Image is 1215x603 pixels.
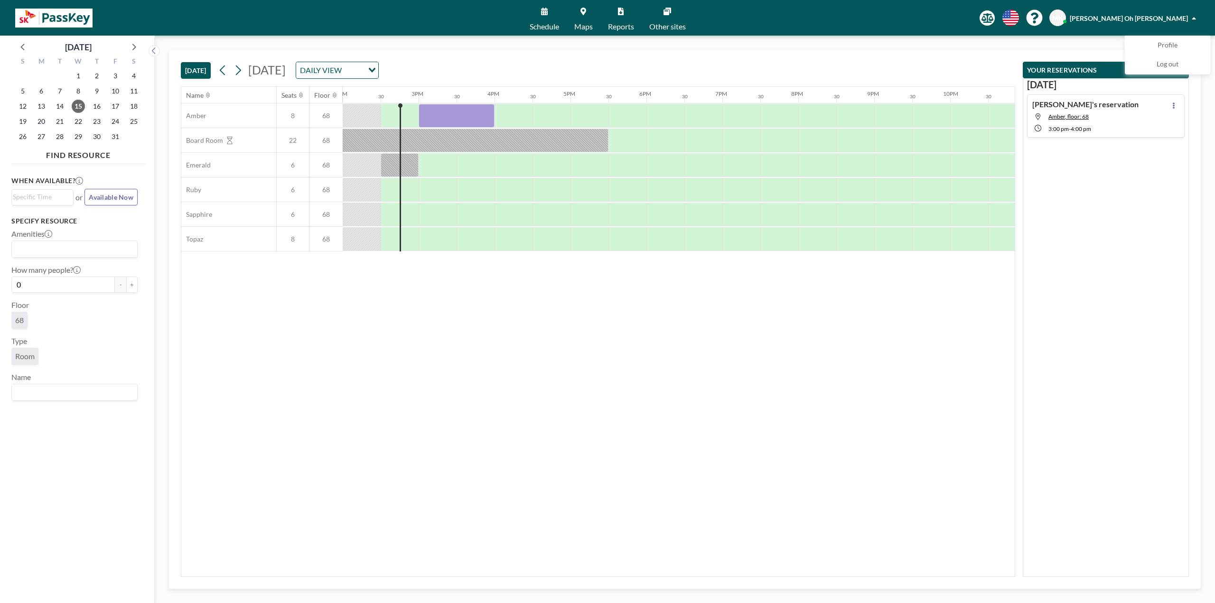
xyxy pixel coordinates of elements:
[248,63,286,77] span: [DATE]
[35,130,48,143] span: Monday, October 27, 2025
[563,90,575,97] div: 5PM
[12,190,73,204] div: Search for option
[345,64,363,76] input: Search for option
[277,235,309,243] span: 8
[181,186,201,194] span: Ruby
[72,100,85,113] span: Wednesday, October 15, 2025
[1125,36,1210,55] a: Profile
[124,56,143,68] div: S
[181,111,206,120] span: Amber
[53,100,66,113] span: Tuesday, October 14, 2025
[11,372,31,382] label: Name
[378,93,384,100] div: 30
[72,115,85,128] span: Wednesday, October 22, 2025
[1052,14,1063,22] span: MK
[1023,62,1189,78] button: YOUR RESERVATIONS
[90,84,103,98] span: Thursday, October 9, 2025
[109,69,122,83] span: Friday, October 3, 2025
[277,186,309,194] span: 6
[309,111,343,120] span: 68
[32,56,51,68] div: M
[106,56,124,68] div: F
[574,23,593,30] span: Maps
[115,277,126,293] button: -
[910,93,916,100] div: 30
[309,161,343,169] span: 68
[1032,100,1139,109] h4: [PERSON_NAME]'s reservation
[1048,113,1089,120] span: Amber, floor: 68
[608,23,634,30] span: Reports
[65,40,92,54] div: [DATE]
[1071,125,1091,132] span: 4:00 PM
[11,217,138,225] h3: Specify resource
[715,90,727,97] div: 7PM
[639,90,651,97] div: 6PM
[277,161,309,169] span: 6
[35,100,48,113] span: Monday, October 13, 2025
[277,111,309,120] span: 8
[127,115,140,128] span: Saturday, October 25, 2025
[127,69,140,83] span: Saturday, October 4, 2025
[682,93,688,100] div: 30
[986,93,991,100] div: 30
[277,136,309,145] span: 22
[51,56,69,68] div: T
[13,192,68,202] input: Search for option
[16,100,29,113] span: Sunday, October 12, 2025
[411,90,423,97] div: 3PM
[109,115,122,128] span: Friday, October 24, 2025
[454,93,460,100] div: 30
[296,62,378,78] div: Search for option
[16,84,29,98] span: Sunday, October 5, 2025
[72,69,85,83] span: Wednesday, October 1, 2025
[606,93,612,100] div: 30
[72,130,85,143] span: Wednesday, October 29, 2025
[309,186,343,194] span: 68
[1125,55,1210,74] a: Log out
[277,210,309,219] span: 6
[181,62,211,79] button: [DATE]
[1048,125,1069,132] span: 3:00 PM
[298,64,344,76] span: DAILY VIEW
[12,241,137,257] div: Search for option
[649,23,686,30] span: Other sites
[11,229,52,239] label: Amenities
[13,243,132,255] input: Search for option
[127,100,140,113] span: Saturday, October 18, 2025
[1070,14,1188,22] span: [PERSON_NAME] Oh [PERSON_NAME]
[109,100,122,113] span: Friday, October 17, 2025
[90,100,103,113] span: Thursday, October 16, 2025
[867,90,879,97] div: 9PM
[309,210,343,219] span: 68
[1027,79,1185,91] h3: [DATE]
[53,130,66,143] span: Tuesday, October 28, 2025
[126,277,138,293] button: +
[15,9,93,28] img: organization-logo
[791,90,803,97] div: 8PM
[11,336,27,346] label: Type
[15,315,24,325] span: 68
[758,93,764,100] div: 30
[1157,60,1178,69] span: Log out
[11,265,81,275] label: How many people?
[90,115,103,128] span: Thursday, October 23, 2025
[309,136,343,145] span: 68
[309,235,343,243] span: 68
[314,91,330,100] div: Floor
[109,130,122,143] span: Friday, October 31, 2025
[943,90,958,97] div: 10PM
[12,384,137,400] div: Search for option
[75,193,83,202] span: or
[186,91,204,100] div: Name
[35,115,48,128] span: Monday, October 20, 2025
[72,84,85,98] span: Wednesday, October 8, 2025
[13,386,132,399] input: Search for option
[281,91,297,100] div: Seats
[1158,41,1178,50] span: Profile
[487,90,499,97] div: 4PM
[16,115,29,128] span: Sunday, October 19, 2025
[1069,125,1071,132] span: -
[84,189,138,205] button: Available Now
[90,130,103,143] span: Thursday, October 30, 2025
[530,23,559,30] span: Schedule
